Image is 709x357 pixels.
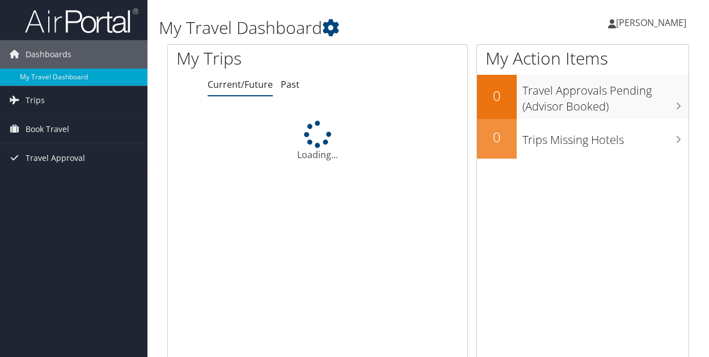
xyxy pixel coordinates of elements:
h2: 0 [477,86,517,105]
span: Dashboards [26,40,71,69]
h1: My Action Items [477,46,689,70]
h3: Trips Missing Hotels [522,126,689,148]
h3: Travel Approvals Pending (Advisor Booked) [522,77,689,114]
h2: 0 [477,127,517,147]
span: [PERSON_NAME] [616,16,686,29]
div: Loading... [168,121,467,161]
span: Trips [26,86,45,114]
a: 0Trips Missing Hotels [477,119,689,159]
h1: My Trips [176,46,334,70]
a: Past [281,78,299,91]
span: Book Travel [26,115,69,143]
a: 0Travel Approvals Pending (Advisor Booked) [477,75,689,118]
a: [PERSON_NAME] [608,6,698,40]
span: Travel Approval [26,144,85,172]
a: Current/Future [208,78,273,91]
h1: My Travel Dashboard [159,16,518,40]
img: airportal-logo.png [25,7,138,34]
